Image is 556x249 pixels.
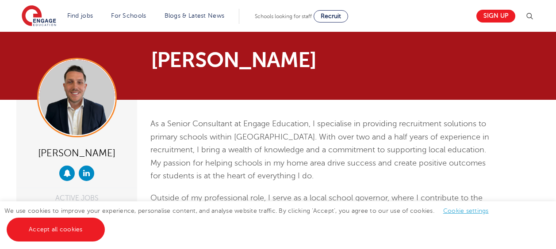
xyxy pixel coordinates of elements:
[111,12,146,19] a: For Schools
[165,12,225,19] a: Blogs & Latest News
[23,195,130,202] div: ACTIVE JOBS
[151,49,361,71] h1: [PERSON_NAME]
[22,5,56,27] img: Engage Education
[4,207,498,233] span: We use cookies to improve your experience, personalise content, and analyse website traffic. By c...
[23,144,130,161] div: [PERSON_NAME]
[255,13,312,19] span: Schools looking for staff
[314,10,348,23] a: Recruit
[321,13,341,19] span: Recruit
[150,117,495,183] p: As a Senior Consultant at Engage Education, I specialise in providing recruitment solutions to pr...
[476,10,515,23] a: Sign up
[7,218,105,241] a: Accept all cookies
[443,207,489,214] a: Cookie settings
[67,12,93,19] a: Find jobs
